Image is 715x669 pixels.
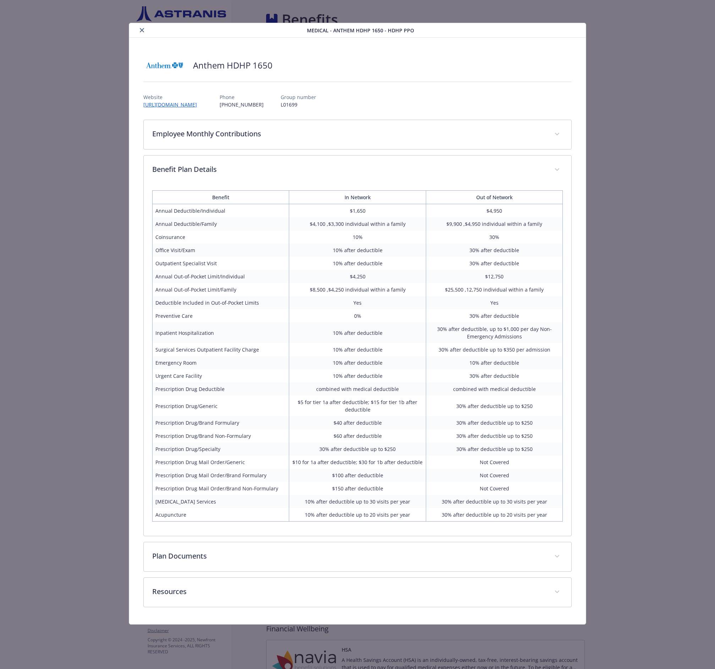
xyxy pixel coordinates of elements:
td: 30% after deductible up to 30 visits per year [426,495,563,508]
p: L01699 [281,101,316,108]
td: $4,250 [289,270,426,283]
td: Prescription Drug/Brand Non-Formulary [152,429,289,442]
div: Benefit Plan Details [144,156,572,185]
td: Annual Deductible/Individual [152,204,289,218]
td: Not Covered [426,482,563,495]
td: 10% after deductible [289,257,426,270]
td: combined with medical deductible [426,382,563,396]
td: $4,100 ,$3,300 individual within a family [289,217,426,230]
td: 30% after deductible [426,369,563,382]
td: Preventive Care [152,309,289,322]
td: 10% after deductible [289,369,426,382]
p: Phone [220,93,264,101]
td: Prescription Drug/Generic [152,396,289,416]
td: Surgical Services Outpatient Facility Charge [152,343,289,356]
td: 30% after deductible [426,309,563,322]
td: Coinsurance [152,230,289,244]
td: 30% after deductible up to $250 [426,416,563,429]
td: 10% after deductible [289,244,426,257]
td: Annual Deductible/Family [152,217,289,230]
td: $4,950 [426,204,563,218]
td: Yes [426,296,563,309]
span: Medical - Anthem HDHP 1650 - HDHP PPO [307,27,414,34]
p: Website [143,93,203,101]
td: 30% after deductible [426,244,563,257]
th: Benefit [152,191,289,204]
td: Prescription Drug Deductible [152,382,289,396]
td: Not Covered [426,456,563,469]
td: Prescription Drug Mail Order/Generic [152,456,289,469]
td: Yes [289,296,426,309]
div: Resources [144,578,572,607]
td: Office Visit/Exam [152,244,289,257]
td: Prescription Drug Mail Order/Brand Non-Formulary [152,482,289,495]
td: 30% after deductible up to $350 per admission [426,343,563,356]
td: 30% after deductible up to $250 [289,442,426,456]
td: $1,650 [289,204,426,218]
div: details for plan Medical - Anthem HDHP 1650 - HDHP PPO [72,23,644,625]
p: Resources [152,586,546,597]
div: Benefit Plan Details [144,185,572,536]
td: 10% after deductible [289,322,426,343]
td: [MEDICAL_DATA] Services [152,495,289,508]
td: 30% after deductible up to $250 [426,429,563,442]
td: $40 after deductible [289,416,426,429]
td: $10 for 1a after deductible; $30 for 1b after deductible [289,456,426,469]
td: $12,750 [426,270,563,283]
div: Plan Documents [144,542,572,571]
th: Out of Network [426,191,563,204]
p: [PHONE_NUMBER] [220,101,264,108]
td: $8,500 ,$4,250 individual within a family [289,283,426,296]
td: 30% after deductible up to $250 [426,442,563,456]
td: 30% after deductible [426,257,563,270]
td: $9,900 ,$4,950 individual within a family [426,217,563,230]
td: 10% after deductible up to 20 visits per year [289,508,426,522]
td: Annual Out-of-Pocket Limit/Individual [152,270,289,283]
td: Not Covered [426,469,563,482]
td: 10% after deductible [289,343,426,356]
td: $25,500 ,12,750 individual within a family [426,283,563,296]
td: Acupuncture [152,508,289,522]
div: Employee Monthly Contributions [144,120,572,149]
td: Annual Out-of-Pocket Limit/Family [152,283,289,296]
td: Prescription Drug/Specialty [152,442,289,456]
td: 10% after deductible [426,356,563,369]
td: $100 after deductible [289,469,426,482]
td: 30% after deductible up to $250 [426,396,563,416]
td: 10% [289,230,426,244]
td: 10% after deductible [289,356,426,369]
h2: Anthem HDHP 1650 [193,59,273,71]
td: Urgent Care Facility [152,369,289,382]
p: Plan Documents [152,551,546,561]
td: Inpatient Hospitalization [152,322,289,343]
td: Outpatient Specialist Visit [152,257,289,270]
td: $60 after deductible [289,429,426,442]
td: 10% after deductible up to 30 visits per year [289,495,426,508]
td: Prescription Drug Mail Order/Brand Formulary [152,469,289,482]
p: Employee Monthly Contributions [152,129,546,139]
p: Group number [281,93,316,101]
td: $150 after deductible [289,482,426,495]
td: Emergency Room [152,356,289,369]
td: 30% after deductible up to 20 visits per year [426,508,563,522]
p: Benefit Plan Details [152,164,546,175]
img: Anthem Blue Cross [143,55,186,76]
button: close [138,26,146,34]
td: $5 for tier 1a after deductible; $15 for tier 1b after deductible [289,396,426,416]
td: 30% after deductible, up to $1,000 per day Non- Emergency Admissions [426,322,563,343]
td: Prescription Drug/Brand Formulary [152,416,289,429]
a: [URL][DOMAIN_NAME] [143,101,203,108]
td: combined with medical deductible [289,382,426,396]
td: 0% [289,309,426,322]
td: 30% [426,230,563,244]
td: Deductible Included in Out-of-Pocket Limits [152,296,289,309]
th: In Network [289,191,426,204]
